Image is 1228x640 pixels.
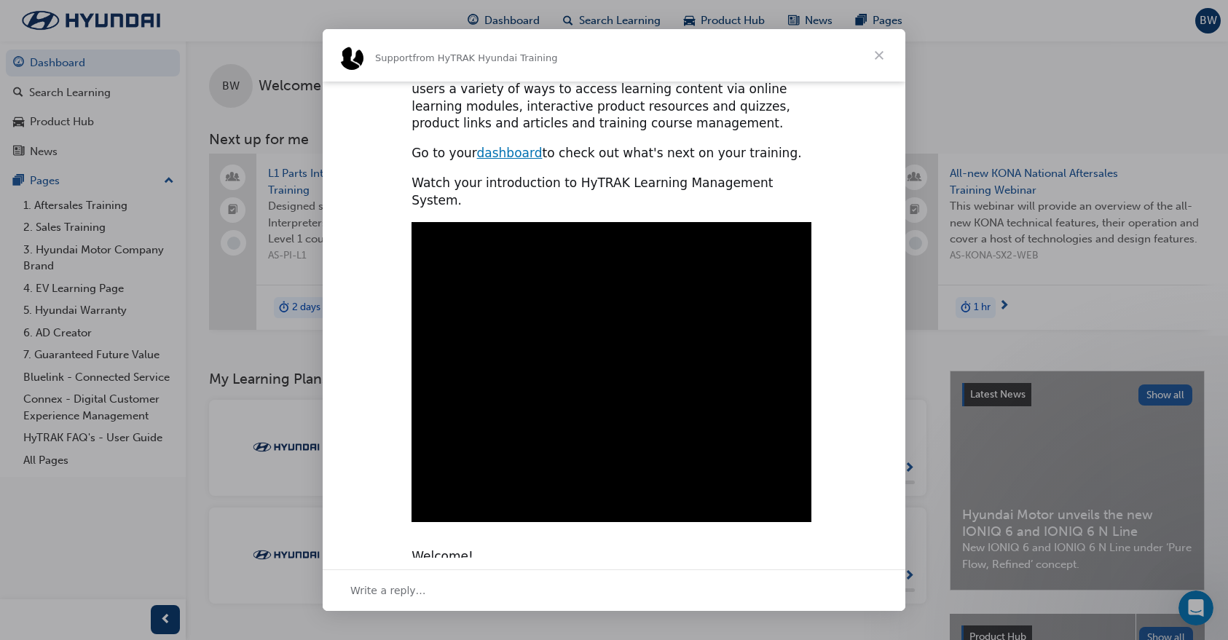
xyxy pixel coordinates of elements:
[412,532,816,566] div: Welcome!
[853,29,905,82] span: Close
[412,52,557,63] span: from HyTRAK Hyundai Training
[350,581,426,600] span: Write a reply…
[412,175,816,210] div: Watch your introduction to HyTRAK Learning Management System.
[412,145,816,162] div: Go to your to check out what's next on your training.
[412,63,816,133] div: HyTRAK offers users a variety of ways to access learning content via online learning modules, int...
[345,222,878,522] video: Play video
[323,569,905,611] div: Open conversation and reply
[340,47,363,70] img: Profile image for Support
[477,146,543,160] a: dashboard
[375,52,412,63] span: Support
